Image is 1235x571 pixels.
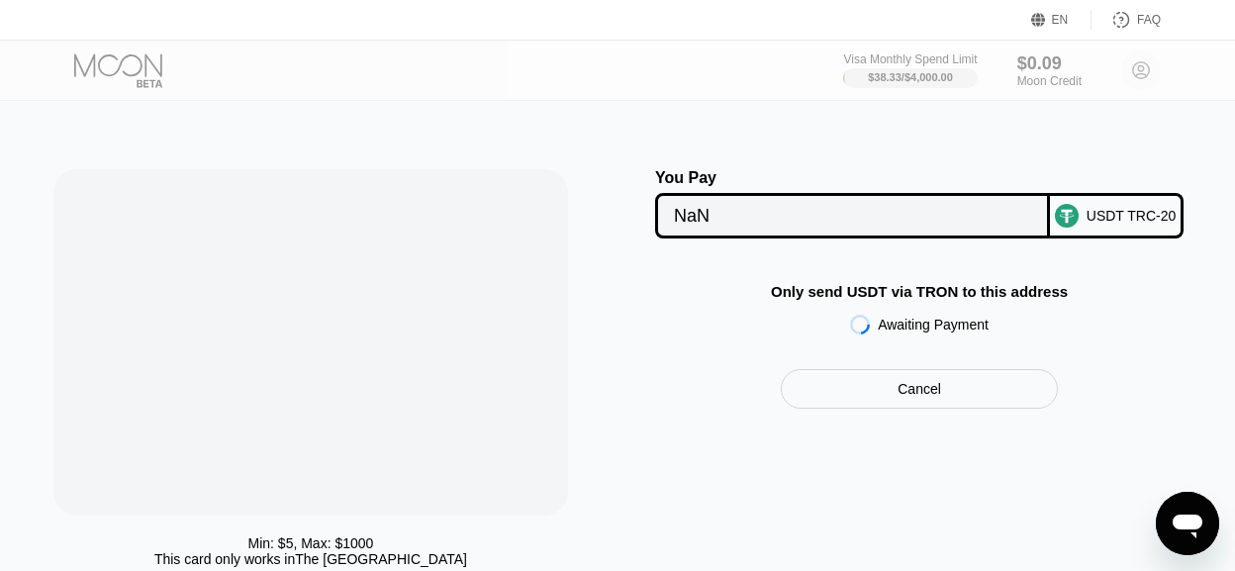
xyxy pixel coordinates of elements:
div: Cancel [781,369,1057,409]
div: EN [1052,13,1069,27]
div: Cancel [898,380,941,398]
div: EN [1031,10,1092,30]
div: Visa Monthly Spend Limit$38.33/$4,000.00 [843,52,977,88]
div: This card only works in The [GEOGRAPHIC_DATA] [154,551,467,567]
div: You Pay [655,169,1050,187]
div: You PayUSDT TRC-20 [637,169,1201,238]
div: Only send USDT via TRON to this address [771,283,1068,300]
div: FAQ [1092,10,1161,30]
div: $38.33 / $4,000.00 [868,71,953,83]
div: Visa Monthly Spend Limit [843,52,977,66]
div: Awaiting Payment [878,317,989,333]
div: Min: $ 5 , Max: $ 1000 [248,535,374,551]
div: USDT TRC-20 [1087,208,1177,224]
iframe: Button to launch messaging window, conversation in progress [1156,492,1219,555]
div: FAQ [1137,13,1161,27]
